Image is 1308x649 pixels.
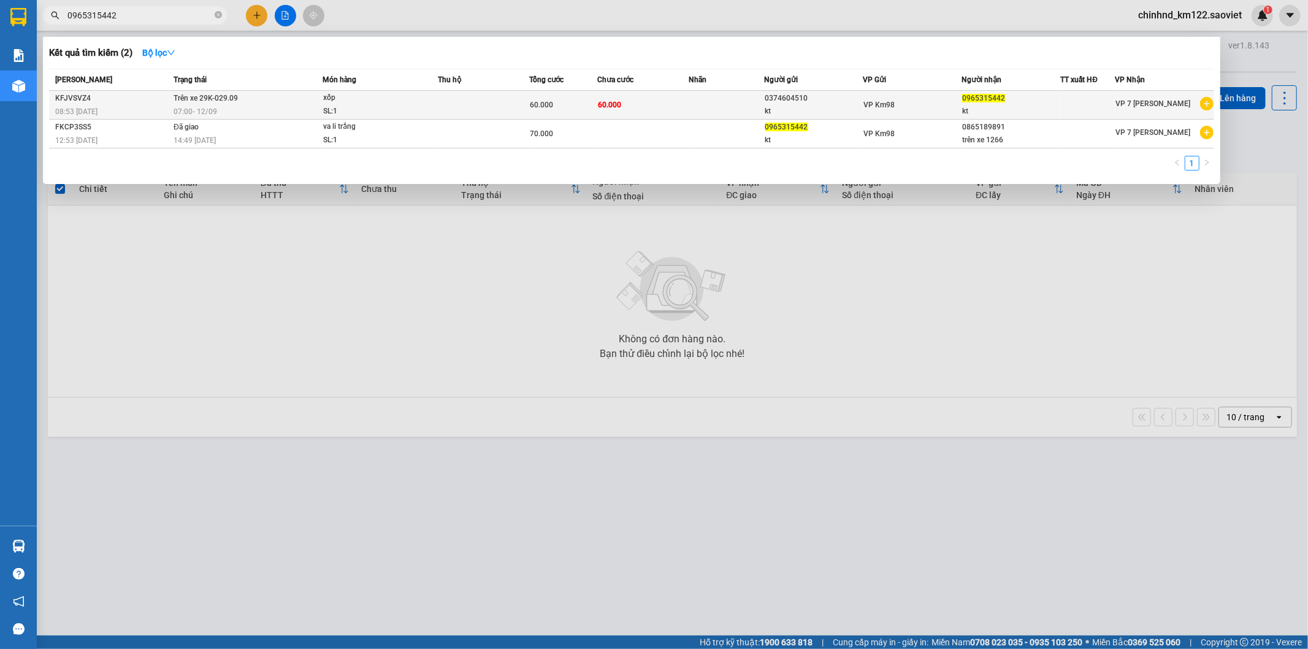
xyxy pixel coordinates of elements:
div: kt [765,105,863,118]
div: SL: 1 [323,105,415,118]
span: close-circle [215,10,222,21]
span: 08:53 [DATE] [55,107,98,116]
span: 60.000 [530,101,553,109]
button: left [1170,156,1185,171]
img: warehouse-icon [12,540,25,553]
div: FKCP3SS5 [55,121,170,134]
span: Món hàng [323,75,356,84]
span: TT xuất HĐ [1060,75,1098,84]
span: VP 7 [PERSON_NAME] [1116,99,1191,108]
span: 14:49 [DATE] [174,136,216,145]
span: 0965315442 [962,94,1005,102]
span: question-circle [13,568,25,580]
div: xốp [323,91,415,105]
span: Trên xe 29K-029.09 [174,94,238,102]
input: Tìm tên, số ĐT hoặc mã đơn [67,9,212,22]
div: kt [962,105,1060,118]
img: logo-vxr [10,8,26,26]
span: Trạng thái [174,75,207,84]
div: va li trắng [323,120,415,134]
strong: Bộ lọc [142,48,175,58]
button: Bộ lọcdown [132,43,185,63]
div: 0374604510 [765,92,863,105]
div: 0865189891 [962,121,1060,134]
span: Người nhận [962,75,1001,84]
span: right [1203,159,1210,166]
span: [PERSON_NAME] [55,75,112,84]
span: VP Gửi [863,75,887,84]
span: 60.000 [598,101,621,109]
span: Thu hộ [438,75,461,84]
div: KFJVSVZ4 [55,92,170,105]
span: Nhãn [689,75,706,84]
span: notification [13,596,25,607]
div: kt [765,134,863,147]
span: 70.000 [530,129,553,138]
span: VP Km98 [864,101,895,109]
a: 1 [1185,156,1199,170]
button: right [1199,156,1214,171]
li: Next Page [1199,156,1214,171]
img: solution-icon [12,49,25,62]
img: warehouse-icon [12,80,25,93]
div: SL: 1 [323,134,415,147]
span: close-circle [215,11,222,18]
div: trên xe 1266 [962,134,1060,147]
span: Tổng cước [529,75,564,84]
li: Previous Page [1170,156,1185,171]
span: plus-circle [1200,97,1214,110]
span: left [1174,159,1181,166]
span: search [51,11,59,20]
span: down [167,48,175,57]
span: message [13,623,25,635]
span: VP Km98 [864,129,895,138]
span: Người gửi [765,75,798,84]
span: Đã giao [174,123,199,131]
h3: Kết quả tìm kiếm ( 2 ) [49,47,132,60]
span: plus-circle [1200,126,1214,139]
span: 0965315442 [765,123,808,131]
li: 1 [1185,156,1199,171]
span: 07:00 - 12/09 [174,107,217,116]
span: Chưa cước [597,75,633,84]
span: VP 7 [PERSON_NAME] [1116,128,1191,137]
span: 12:53 [DATE] [55,136,98,145]
span: VP Nhận [1115,75,1145,84]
